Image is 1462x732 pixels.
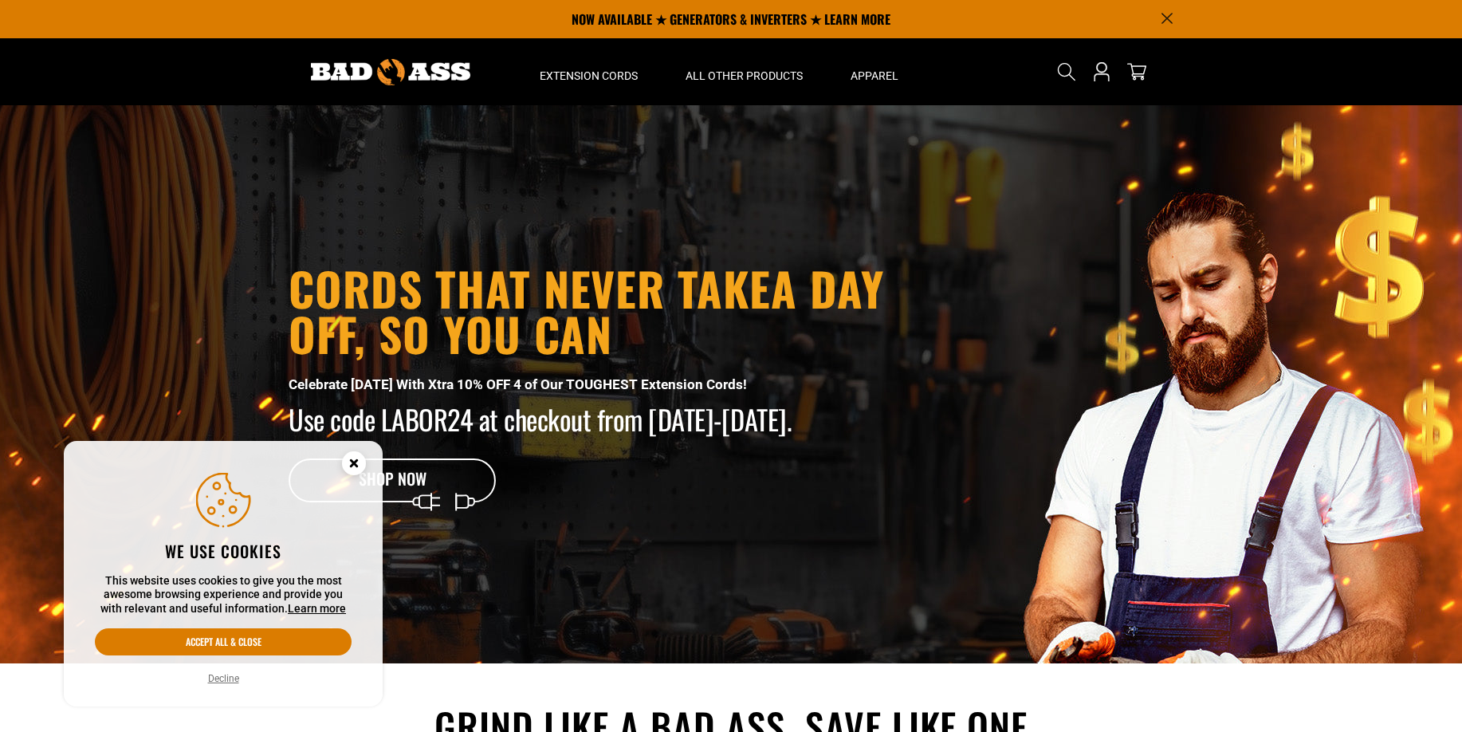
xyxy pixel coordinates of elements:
[289,376,747,392] strong: Celebrate [DATE] With Xtra 10% OFF 4 of Our TOUGHEST Extension Cords!
[203,671,244,687] button: Decline
[64,441,383,707] aside: Cookie Consent
[540,69,638,83] span: Extension Cords
[827,38,922,105] summary: Apparel
[289,458,496,503] a: Shop Now
[686,69,803,83] span: All Other Products
[851,69,898,83] span: Apparel
[289,266,946,357] h1: Cords that never takea day off, so you can
[95,541,352,561] h2: We use cookies
[95,574,352,616] p: This website uses cookies to give you the most awesome browsing experience and provide you with r...
[95,628,352,655] button: Accept all & close
[516,38,662,105] summary: Extension Cords
[311,59,470,85] img: Bad Ass Extension Cords
[1054,59,1079,85] summary: Search
[289,406,946,433] p: Use code LABOR24 at checkout from [DATE]-[DATE].
[662,38,827,105] summary: All Other Products
[288,602,346,615] a: Learn more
